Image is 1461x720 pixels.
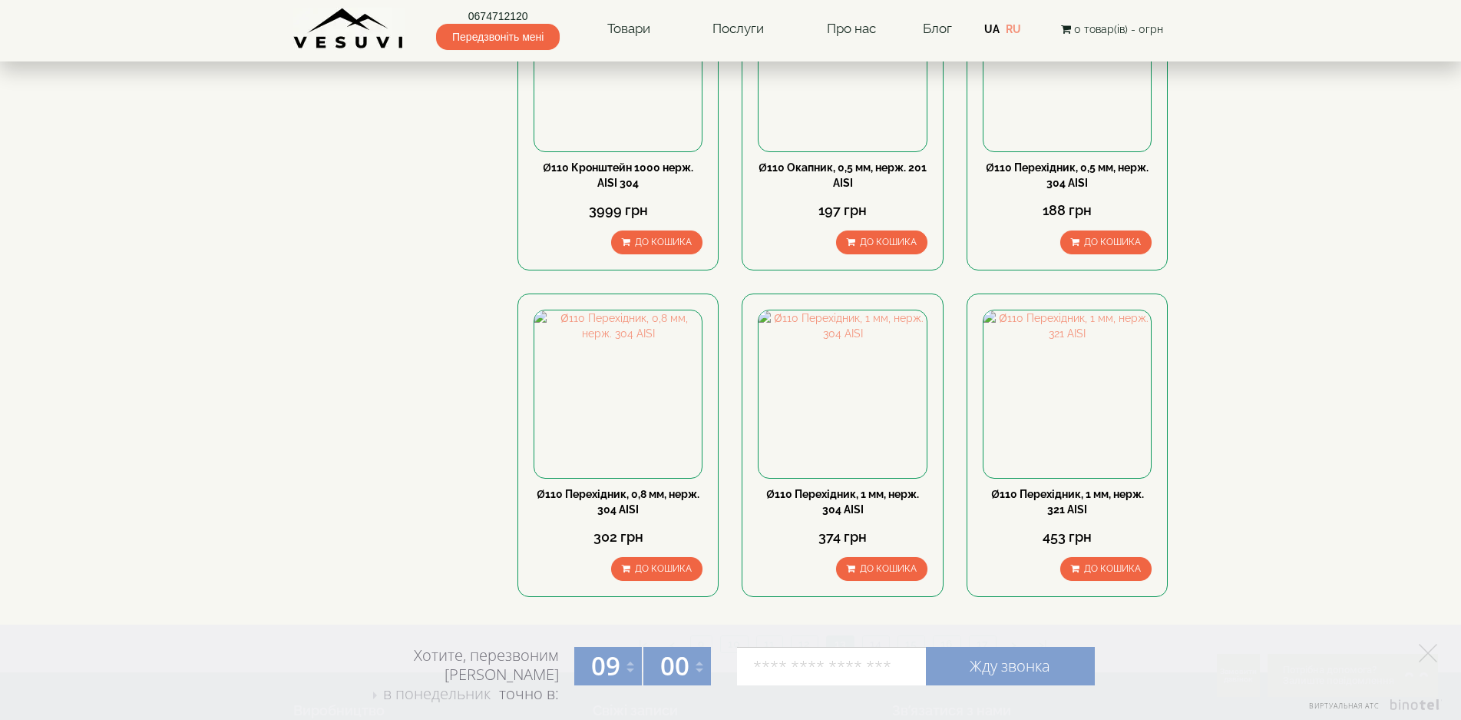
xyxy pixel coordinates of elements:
div: Хотите, перезвоним [PERSON_NAME] точно в: [355,645,559,705]
button: До кошика [1060,557,1152,581]
span: Виртуальная АТС [1309,701,1380,711]
a: Ø110 Перехідник, 1 мм, нерж. 304 AISI [766,488,919,516]
span: До кошика [860,563,917,574]
div: 197 грн [758,201,927,221]
a: 0674712120 [436,8,560,24]
a: Виртуальная АТС [1300,699,1442,720]
button: До кошика [836,231,927,254]
img: Завод VESUVI [293,8,405,50]
button: До кошика [1060,231,1152,254]
span: 00 [660,649,689,683]
span: Передзвоніть мені [436,24,560,50]
a: Ø110 Перехідник, 0,5 мм, нерж. 304 AISI [986,161,1149,189]
span: 09 [591,649,620,683]
span: До кошика [1084,237,1141,247]
span: в понедельник [383,683,491,704]
img: Ø110 Перехідник, 0,8 мм, нерж. 304 AISI [534,310,702,478]
div: 188 грн [983,201,1152,221]
button: До кошика [836,557,927,581]
button: 0 товар(ів) - 0грн [1056,21,1168,38]
button: До кошика [611,231,702,254]
a: Ø110 Перехідник, 1 мм, нерж. 321 AISI [991,488,1144,516]
div: 3999 грн [534,201,702,221]
span: До кошика [860,237,917,247]
div: 302 грн [534,527,702,547]
button: До кошика [611,557,702,581]
a: Послуги [697,12,779,47]
span: До кошика [635,237,692,247]
a: Блог [923,21,952,36]
span: До кошика [1084,563,1141,574]
a: Про нас [811,12,891,47]
span: 0 товар(ів) - 0грн [1074,23,1163,35]
div: 374 грн [758,527,927,547]
img: Ø110 Перехідник, 1 мм, нерж. 321 AISI [983,310,1151,478]
a: Жду звонка [926,647,1095,685]
span: До кошика [635,563,692,574]
a: UA [984,23,1000,35]
a: Ø110 Кронштейн 1000 нерж. AISI 304 [543,161,693,189]
a: Ø110 Перехідник, 0,8 мм, нерж. 304 AISI [537,488,699,516]
a: Товари [592,12,666,47]
div: 453 грн [983,527,1152,547]
img: Ø110 Перехідник, 1 мм, нерж. 304 AISI [759,310,926,478]
a: RU [1006,23,1021,35]
a: Ø110 Окапник, 0,5 мм, нерж. 201 AISI [759,161,927,189]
